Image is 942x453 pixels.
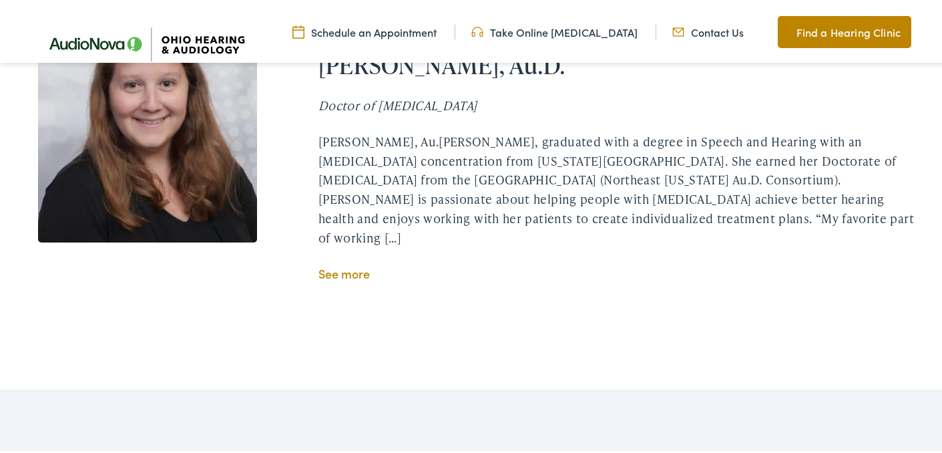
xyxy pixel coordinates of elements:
[292,22,437,37] a: Schedule an Appointment
[471,22,638,37] a: Take Online [MEDICAL_DATA]
[778,21,790,37] img: Map pin icon to find Ohio Hearing & Audiology in Cincinnati, OH
[672,22,684,37] img: Mail icon representing email contact with Ohio Hearing in Cincinnati, OH
[38,21,257,240] img: Carly Wohlfeiler doctor of audiology in Lyndhurst, Ohio.
[318,263,370,279] a: See more
[318,130,914,245] div: [PERSON_NAME], Au.[PERSON_NAME], graduated with a degree in Speech and Hearing with an [MEDICAL_D...
[318,48,914,77] h2: [PERSON_NAME], Au.D.
[292,22,304,37] img: Calendar Icon to schedule a hearing appointment in Cincinnati, OH
[318,94,477,111] i: Doctor of [MEDICAL_DATA]
[778,13,911,45] a: Find a Hearing Clinic
[471,22,483,37] img: Headphones icone to schedule online hearing test in Cincinnati, OH
[672,22,744,37] a: Contact Us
